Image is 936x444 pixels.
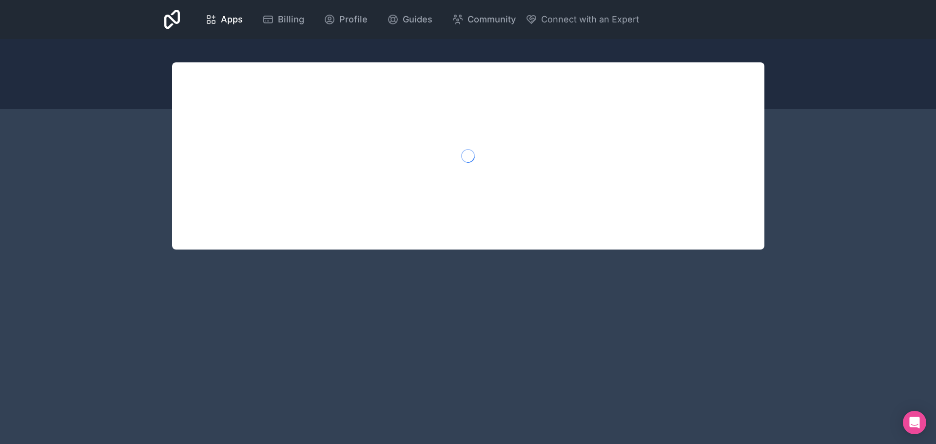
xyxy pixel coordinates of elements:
[278,13,304,26] span: Billing
[254,9,312,30] a: Billing
[316,9,375,30] a: Profile
[468,13,516,26] span: Community
[403,13,432,26] span: Guides
[444,9,524,30] a: Community
[339,13,368,26] span: Profile
[903,411,926,434] div: Open Intercom Messenger
[526,13,639,26] button: Connect with an Expert
[221,13,243,26] span: Apps
[197,9,251,30] a: Apps
[379,9,440,30] a: Guides
[541,13,639,26] span: Connect with an Expert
